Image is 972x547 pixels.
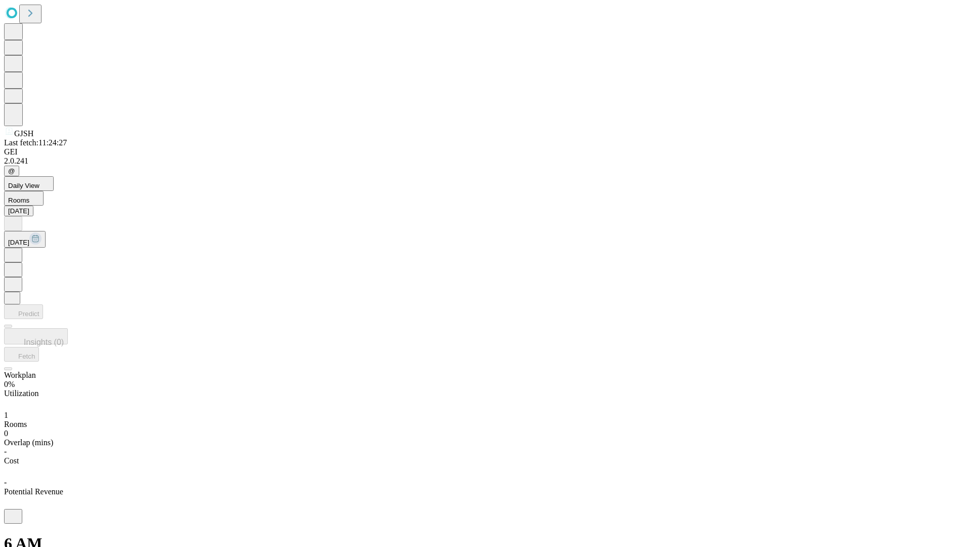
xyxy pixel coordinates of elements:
span: - [4,447,7,456]
span: Daily View [8,182,39,189]
span: Potential Revenue [4,487,63,496]
button: [DATE] [4,231,46,248]
button: Fetch [4,347,39,362]
button: Predict [4,304,43,319]
span: 0% [4,380,15,388]
span: Overlap (mins) [4,438,53,447]
button: @ [4,166,19,176]
span: 1 [4,411,8,419]
span: Rooms [4,420,27,428]
span: Utilization [4,389,38,398]
div: GEI [4,147,968,157]
button: Rooms [4,191,44,206]
span: - [4,478,7,487]
span: GJSH [14,129,33,138]
span: 0 [4,429,8,438]
button: [DATE] [4,206,33,216]
span: @ [8,167,15,175]
button: Daily View [4,176,54,191]
span: Rooms [8,197,29,204]
button: Insights (0) [4,328,68,344]
span: [DATE] [8,239,29,246]
div: 2.0.241 [4,157,968,166]
span: Insights (0) [24,338,64,346]
span: Cost [4,456,19,465]
span: Last fetch: 11:24:27 [4,138,67,147]
span: Workplan [4,371,36,379]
